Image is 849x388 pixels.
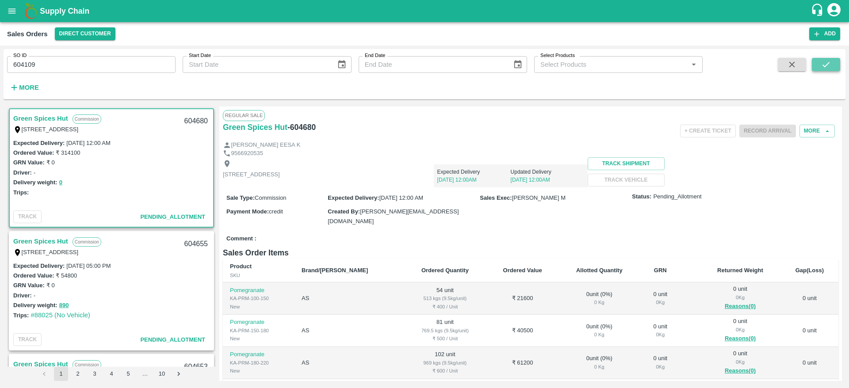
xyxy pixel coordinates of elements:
[73,237,101,247] p: Commission
[22,126,79,133] label: [STREET_ADDRESS]
[328,208,459,224] span: [PERSON_NAME][EMAIL_ADDRESS][DOMAIN_NAME]
[287,121,316,133] h6: - 604680
[2,1,22,21] button: open drawer
[795,267,824,274] b: Gap(Loss)
[566,363,633,371] div: 0 Kg
[717,267,763,274] b: Returned Weight
[230,271,287,279] div: SKU
[707,358,774,366] div: 0 Kg
[71,367,85,381] button: Go to page 2
[13,282,45,289] label: GRN Value:
[230,335,287,342] div: New
[410,294,479,302] div: 513 kgs (9.5kg/unit)
[480,194,512,201] label: Sales Exec :
[410,327,479,335] div: 769.5 kgs (9.5kg/unit)
[333,56,350,73] button: Choose date
[328,208,360,215] label: Created By :
[647,298,673,306] div: 0 Kg
[403,347,486,379] td: 102 unit
[379,194,423,201] span: [DATE] 12:00 AM
[588,157,665,170] button: Track Shipment
[36,367,187,381] nav: pagination navigation
[59,301,69,311] button: 890
[537,59,685,70] input: Select Products
[328,194,379,201] label: Expected Delivery :
[566,331,633,339] div: 0 Kg
[13,149,54,156] label: Ordered Value:
[503,267,542,274] b: Ordered Value
[739,127,796,134] span: Please dispatch the trip before ending
[13,312,29,319] label: Trips:
[230,367,287,375] div: New
[230,350,287,359] p: Pomegranate
[230,294,287,302] div: KA-PRM-100-150
[540,52,575,59] label: Select Products
[230,327,287,335] div: KA-PRM-150-180
[707,366,774,376] button: Reasons(0)
[13,169,32,176] label: Driver:
[230,318,287,327] p: Pomegranate
[55,27,115,40] button: Select DC
[654,267,667,274] b: GRN
[410,335,479,342] div: ₹ 500 / Unit
[223,110,265,121] span: Regular Sale
[410,359,479,367] div: 969 kgs (9.5kg/unit)
[179,234,213,255] div: 604655
[511,168,584,176] p: Updated Delivery
[707,326,774,334] div: 0 Kg
[223,171,280,179] p: [STREET_ADDRESS]
[231,149,263,158] p: 9566920535
[223,121,287,133] a: Green Spices Hut
[294,315,403,347] td: AS
[230,263,252,270] b: Product
[140,336,205,343] span: Pending_Allotment
[59,178,62,188] button: 0
[410,367,479,375] div: ₹ 600 / Unit
[811,3,826,19] div: customer-support
[46,159,55,166] label: ₹ 0
[226,194,255,201] label: Sale Type :
[19,84,39,91] strong: More
[73,360,101,369] p: Commission
[88,367,102,381] button: Go to page 3
[13,113,68,124] a: Green Spices Hut
[647,290,673,307] div: 0 unit
[189,52,211,59] label: Start Date
[688,59,700,70] button: Open
[13,292,32,299] label: Driver:
[226,235,256,243] label: Comment :
[7,80,41,95] button: More
[104,367,119,381] button: Go to page 4
[781,282,838,315] td: 0 unit
[22,2,40,20] img: logo
[632,193,651,201] label: Status:
[22,249,79,255] label: [STREET_ADDRESS]
[13,262,65,269] label: Expected Delivery :
[155,367,169,381] button: Go to page 10
[34,169,35,176] label: -
[13,302,57,308] label: Delivery weight:
[566,354,633,371] div: 0 unit ( 0 %)
[223,247,838,259] h6: Sales Order Items
[31,312,90,319] a: #88025 (No Vehicle)
[34,292,35,299] label: -
[179,111,213,132] div: 604680
[54,367,68,381] button: page 1
[13,358,68,370] a: Green Spices Hut
[294,282,403,315] td: AS
[486,282,558,315] td: ₹ 21600
[255,194,287,201] span: Commission
[566,290,633,307] div: 0 unit ( 0 %)
[121,367,135,381] button: Go to page 5
[13,189,29,196] label: Trips:
[707,334,774,344] button: Reasons(0)
[231,141,301,149] p: [PERSON_NAME] EESA K
[566,298,633,306] div: 0 Kg
[172,367,186,381] button: Go to next page
[73,114,101,124] p: Commission
[13,179,57,186] label: Delivery weight:
[799,125,835,137] button: More
[826,2,842,20] div: account of current user
[66,140,110,146] label: [DATE] 12:00 AM
[13,52,27,59] label: SO ID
